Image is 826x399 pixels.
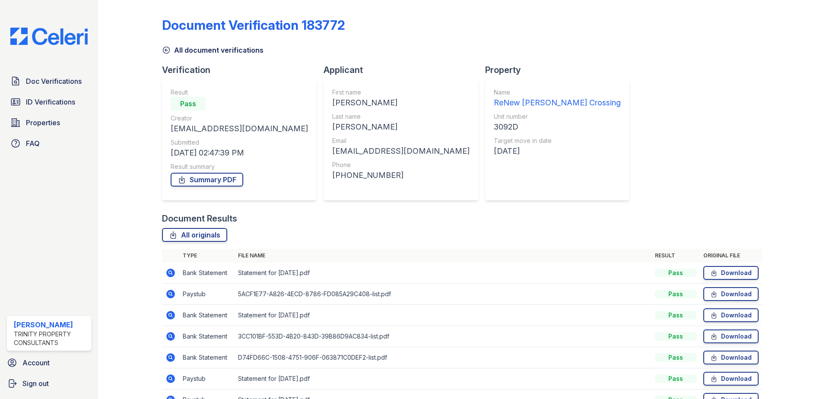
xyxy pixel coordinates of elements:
div: Pass [171,97,205,111]
td: 5ACF1E77-A826-4ECD-8786-FD085A29C408-list.pdf [235,284,651,305]
td: D74FD66C-1508-4751-906F-063871C0DEF2-list.pdf [235,347,651,368]
div: Email [332,136,470,145]
span: FAQ [26,138,40,149]
td: Statement for [DATE].pdf [235,263,651,284]
div: Document Results [162,212,237,225]
div: 3092D [494,121,621,133]
div: Phone [332,161,470,169]
a: Download [703,329,759,343]
a: Download [703,372,759,386]
div: [PERSON_NAME] [14,320,88,330]
a: Sign out [3,375,95,392]
div: [PERSON_NAME] [332,97,470,109]
td: Statement for [DATE].pdf [235,305,651,326]
div: Pass [655,269,696,277]
div: First name [332,88,470,97]
div: Verification [162,64,324,76]
td: Bank Statement [179,347,235,368]
td: 3CC101BF-553D-4B20-843D-39B86D9AC834-list.pdf [235,326,651,347]
div: [PHONE_NUMBER] [332,169,470,181]
td: Bank Statement [179,305,235,326]
div: Target move in date [494,136,621,145]
td: Bank Statement [179,326,235,347]
a: Download [703,351,759,364]
div: [PERSON_NAME] [332,121,470,133]
th: File name [235,249,651,263]
div: Name [494,88,621,97]
div: Unit number [494,112,621,121]
div: Pass [655,374,696,383]
div: [EMAIL_ADDRESS][DOMAIN_NAME] [332,145,470,157]
a: Download [703,287,759,301]
a: Name ReNew [PERSON_NAME] Crossing [494,88,621,109]
span: Sign out [22,378,49,389]
a: Properties [7,114,91,131]
div: Result summary [171,162,308,171]
span: Doc Verifications [26,76,82,86]
div: [DATE] 02:47:39 PM [171,147,308,159]
div: Submitted [171,138,308,147]
a: All document verifications [162,45,264,55]
a: Summary PDF [171,173,243,187]
div: ReNew [PERSON_NAME] Crossing [494,97,621,109]
img: CE_Logo_Blue-a8612792a0a2168367f1c8372b55b34899dd931a85d93a1a3d3e32e68fde9ad4.png [3,28,95,45]
div: Pass [655,353,696,362]
div: Pass [655,332,696,341]
div: Property [485,64,636,76]
div: Trinity Property Consultants [14,330,88,347]
th: Result [651,249,700,263]
div: Pass [655,311,696,320]
a: ID Verifications [7,93,91,111]
a: All originals [162,228,227,242]
th: Original file [700,249,762,263]
div: Last name [332,112,470,121]
div: Applicant [324,64,485,76]
div: Pass [655,290,696,298]
div: Result [171,88,308,97]
span: Account [22,358,50,368]
th: Type [179,249,235,263]
a: Download [703,308,759,322]
div: Document Verification 183772 [162,17,345,33]
span: Properties [26,117,60,128]
div: [EMAIL_ADDRESS][DOMAIN_NAME] [171,123,308,135]
td: Statement for [DATE].pdf [235,368,651,389]
span: ID Verifications [26,97,75,107]
a: Account [3,354,95,371]
div: [DATE] [494,145,621,157]
a: Download [703,266,759,280]
a: FAQ [7,135,91,152]
a: Doc Verifications [7,73,91,90]
td: Paystub [179,368,235,389]
td: Bank Statement [179,263,235,284]
div: Creator [171,114,308,123]
td: Paystub [179,284,235,305]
